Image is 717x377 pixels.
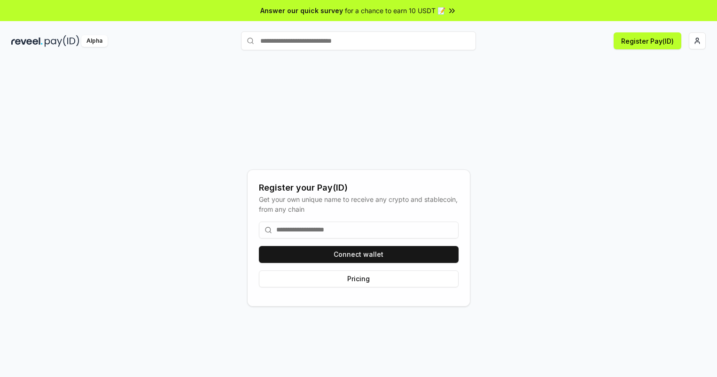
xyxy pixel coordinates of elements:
img: reveel_dark [11,35,43,47]
button: Register Pay(ID) [614,32,681,49]
span: for a chance to earn 10 USDT 📝 [345,6,445,15]
div: Alpha [81,35,108,47]
span: Answer our quick survey [260,6,343,15]
div: Register your Pay(ID) [259,181,459,194]
img: pay_id [45,35,79,47]
button: Connect wallet [259,246,459,263]
button: Pricing [259,270,459,287]
div: Get your own unique name to receive any crypto and stablecoin, from any chain [259,194,459,214]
